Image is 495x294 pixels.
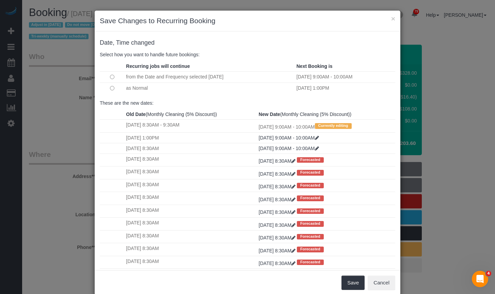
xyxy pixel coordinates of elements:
[124,192,257,205] td: [DATE] 8:30AM
[341,276,365,290] button: Save
[297,260,324,265] span: Forecasted
[100,51,395,58] p: Select how you want to handle future bookings:
[259,197,297,202] a: [DATE] 8:30AM
[100,39,129,46] span: Date, Time
[472,271,488,287] iframe: Intercom live chat
[124,230,257,243] td: [DATE] 8:30AM
[297,247,324,252] span: Forecasted
[297,208,324,214] span: Forecasted
[295,83,395,94] td: [DATE] 1:00PM
[124,132,257,143] td: [DATE] 1:00PM
[124,109,257,120] th: (Monthly Cleaning (5% Discount))
[259,135,319,141] a: [DATE] 9:00AM - 10:00AM
[124,256,257,268] td: [DATE] 8:30AM
[100,16,395,26] h3: Save Changes to Recurring Booking
[259,261,297,266] a: [DATE] 8:30AM
[124,71,294,83] td: from the Date and Frequency selected [DATE]
[124,120,257,132] td: [DATE] 8:30AM - 9:30AM
[124,166,257,179] td: [DATE] 8:30AM
[124,205,257,217] td: [DATE] 8:30AM
[124,269,257,281] td: [DATE] 8:30AM
[257,109,395,120] th: (Monthly Cleaning (5% Discount))
[368,276,395,290] button: Cancel
[124,153,257,166] td: [DATE] 8:30AM
[259,209,297,215] a: [DATE] 8:30AM
[391,15,395,22] button: ×
[297,157,324,163] span: Forecasted
[297,63,333,69] strong: Next Booking is
[100,40,395,46] h4: changed
[297,170,324,175] span: Forecasted
[297,195,324,201] span: Forecasted
[259,112,280,117] strong: New Date
[259,248,297,253] a: [DATE] 8:30AM
[100,100,395,106] p: These are the new dates:
[486,271,491,276] span: 4
[295,71,395,83] td: [DATE] 9:00AM - 10:00AM
[259,222,297,228] a: [DATE] 8:30AM
[259,146,319,151] a: [DATE] 9:00AM - 10:00AM
[315,123,352,129] span: Currently editing
[126,112,146,117] strong: Old Date
[124,179,257,192] td: [DATE] 8:30AM
[259,184,297,189] a: [DATE] 8:30AM
[259,158,297,164] a: [DATE] 8:30AM
[259,171,297,177] a: [DATE] 8:30AM
[297,183,324,188] span: Forecasted
[124,243,257,256] td: [DATE] 8:30AM
[257,120,395,132] td: [DATE] 9:00AM - 10:00AM
[124,143,257,153] td: [DATE] 8:30AM
[297,234,324,239] span: Forecasted
[124,218,257,230] td: [DATE] 8:30AM
[297,221,324,226] span: Forecasted
[126,63,190,69] strong: Recurring jobs will continue
[124,83,294,94] td: as Normal
[259,235,297,240] a: [DATE] 8:30AM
